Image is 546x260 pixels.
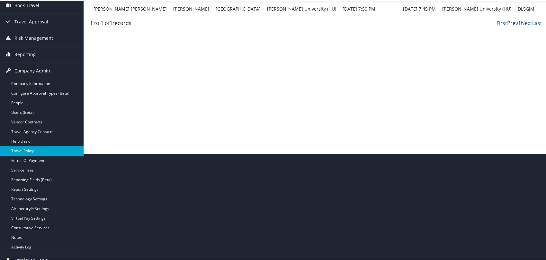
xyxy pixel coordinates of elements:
td: [DATE] 7:45 PM [400,3,439,14]
span: Risk Management [14,29,53,46]
td: [PERSON_NAME] [170,3,212,14]
a: Prev [507,19,518,26]
td: [DATE] 7:50 PM [339,3,400,14]
td: [GEOGRAPHIC_DATA] [212,3,264,14]
a: First [497,19,507,26]
span: Company Admin [14,62,50,78]
a: Last [532,19,542,26]
a: 1 [518,19,521,26]
span: 1 [110,19,112,26]
span: Travel Approval [14,13,48,29]
a: Next [521,19,532,26]
span: Reporting [14,46,36,62]
td: [PERSON_NAME] University (HU) [264,3,339,14]
div: 1 to 1 of records [90,19,196,29]
td: [PERSON_NAME] [PERSON_NAME] [90,3,170,14]
td: [PERSON_NAME] University (HU) [439,3,515,14]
